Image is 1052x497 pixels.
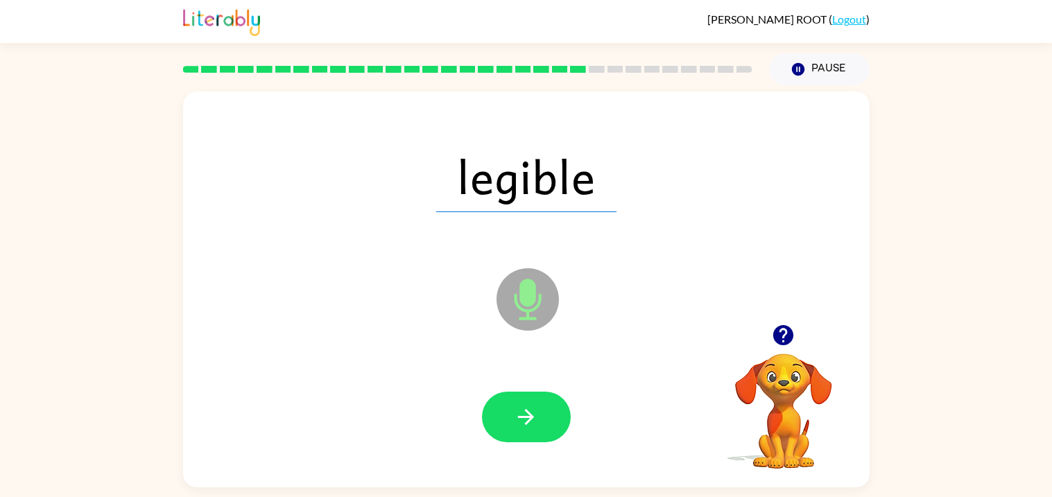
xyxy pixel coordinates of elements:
div: ( ) [707,12,870,26]
span: legible [436,140,616,212]
a: Logout [832,12,866,26]
video: Your browser must support playing .mp4 files to use Literably. Please try using another browser. [714,332,853,471]
img: Literably [183,6,260,36]
button: Pause [769,53,870,85]
span: [PERSON_NAME] ROOT [707,12,829,26]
